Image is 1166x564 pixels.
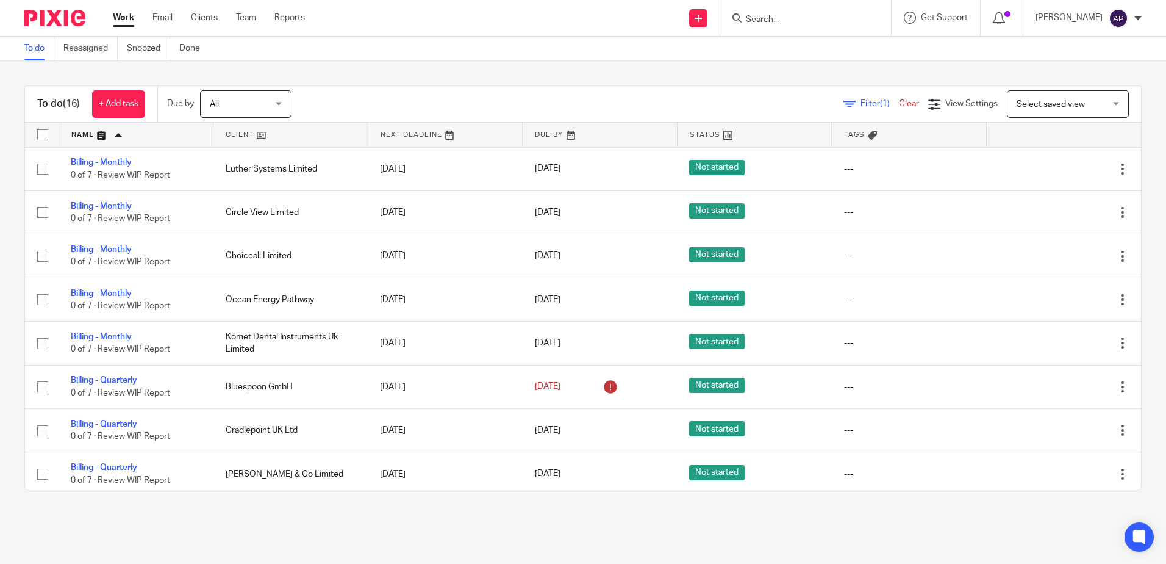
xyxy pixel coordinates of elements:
td: Luther Systems Limited [213,147,368,190]
span: View Settings [945,99,998,108]
span: Not started [689,378,745,393]
a: + Add task [92,90,145,118]
h1: To do [37,98,80,110]
span: (16) [63,99,80,109]
span: Get Support [921,13,968,22]
span: 0 of 7 · Review WIP Report [71,302,170,310]
p: [PERSON_NAME] [1035,12,1103,24]
span: Not started [689,421,745,436]
td: [DATE] [368,409,523,452]
div: --- [844,163,975,175]
span: [DATE] [535,295,560,304]
a: Billing - Quarterly [71,420,137,428]
div: --- [844,206,975,219]
div: --- [844,250,975,262]
td: Cradlepoint UK Ltd [213,409,368,452]
span: Not started [689,334,745,349]
div: --- [844,468,975,480]
span: [DATE] [535,470,560,479]
a: Reassigned [63,37,118,60]
td: Circle View Limited [213,190,368,234]
a: Billing - Monthly [71,245,132,254]
td: Bluespoon GmbH [213,365,368,408]
span: Not started [689,247,745,262]
td: [DATE] [368,147,523,190]
span: 0 of 7 · Review WIP Report [71,171,170,179]
td: Komet Dental Instruments Uk Limited [213,322,368,365]
span: Filter [860,99,899,108]
td: [DATE] [368,365,523,408]
span: Not started [689,203,745,219]
span: All [210,100,219,109]
a: Reports [274,12,305,24]
span: Tags [844,131,865,138]
img: svg%3E [1109,9,1128,28]
a: Clear [899,99,919,108]
span: [DATE] [535,251,560,260]
span: [DATE] [535,339,560,347]
span: [DATE] [535,208,560,217]
a: Done [179,37,209,60]
span: Not started [689,465,745,480]
td: [PERSON_NAME] & Co Limited [213,452,368,496]
a: Billing - Quarterly [71,463,137,472]
a: Clients [191,12,218,24]
a: Billing - Monthly [71,158,132,167]
span: 0 of 7 · Review WIP Report [71,345,170,354]
span: [DATE] [535,383,560,391]
td: Choiceall Limited [213,234,368,278]
a: Team [236,12,256,24]
div: --- [844,294,975,306]
a: Billing - Quarterly [71,376,137,385]
div: --- [844,424,975,436]
a: Billing - Monthly [71,333,132,341]
td: Ocean Energy Pathway [213,278,368,321]
span: Select saved view [1017,100,1085,109]
div: --- [844,381,975,393]
td: [DATE] [368,452,523,496]
span: 0 of 7 · Review WIP Report [71,476,170,485]
td: [DATE] [368,278,523,321]
span: Not started [689,160,745,175]
a: To do [24,37,54,60]
a: Snoozed [127,37,170,60]
input: Search [745,15,854,26]
td: [DATE] [368,234,523,278]
span: 0 of 7 · Review WIP Report [71,389,170,397]
span: Not started [689,291,745,306]
img: Pixie [24,10,85,26]
a: Work [113,12,134,24]
span: [DATE] [535,165,560,173]
a: Email [152,12,173,24]
a: Billing - Monthly [71,202,132,211]
p: Due by [167,98,194,110]
span: (1) [880,99,890,108]
span: 0 of 7 · Review WIP Report [71,258,170,267]
td: [DATE] [368,190,523,234]
span: 0 of 7 · Review WIP Report [71,432,170,441]
td: [DATE] [368,322,523,365]
span: [DATE] [535,426,560,435]
div: --- [844,337,975,349]
span: 0 of 7 · Review WIP Report [71,214,170,223]
a: Billing - Monthly [71,289,132,298]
